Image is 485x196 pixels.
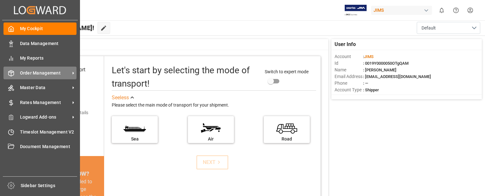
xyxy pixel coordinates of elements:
span: Data Management [20,40,77,47]
span: JIMS [364,54,374,59]
span: Name [335,67,363,73]
span: Order Management [20,70,70,76]
div: Let's start by selecting the mode of transport! [112,64,258,90]
a: Timeslot Management V2 [3,126,76,138]
div: NEXT [203,159,222,166]
div: Road [267,136,307,142]
span: Id [335,60,363,67]
span: : [PERSON_NAME] [363,68,396,72]
span: User Info [335,41,356,48]
span: Rates Management [20,99,70,106]
div: Please select the main mode of transport for your shipment. [112,101,316,109]
span: Timeslot Management V2 [20,129,77,135]
button: open menu [417,22,480,34]
a: Data Management [3,37,76,49]
span: Account [335,53,363,60]
span: Document Management [20,143,77,150]
span: Email Address [335,73,363,80]
div: JIMS [371,6,432,15]
span: My Cockpit [20,25,77,32]
span: : 0019Y0000050OTgQAM [363,61,409,66]
span: : Shipper [363,88,379,92]
button: Help Center [449,3,463,17]
span: Switch to expert mode [265,69,309,74]
span: Phone [335,80,363,87]
span: Master Data [20,84,70,91]
span: Account Type [335,87,363,93]
span: : [EMAIL_ADDRESS][DOMAIN_NAME] [363,74,431,79]
a: My Cockpit [3,23,76,35]
button: show 0 new notifications [435,3,449,17]
span: My Reports [20,55,77,62]
img: Exertis%20JAM%20-%20Email%20Logo.jpg_1722504956.jpg [345,5,367,16]
span: : [363,54,374,59]
div: See less [112,94,129,101]
div: Sea [115,136,155,142]
span: Default [422,25,436,31]
span: Logward Add-ons [20,114,70,121]
span: : — [363,81,368,86]
button: NEXT [196,155,228,169]
span: Sidebar Settings [21,182,77,189]
div: Air [191,136,231,142]
button: JIMS [371,4,435,16]
a: My Reports [3,52,76,64]
span: Hello [PERSON_NAME]! [26,22,94,34]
